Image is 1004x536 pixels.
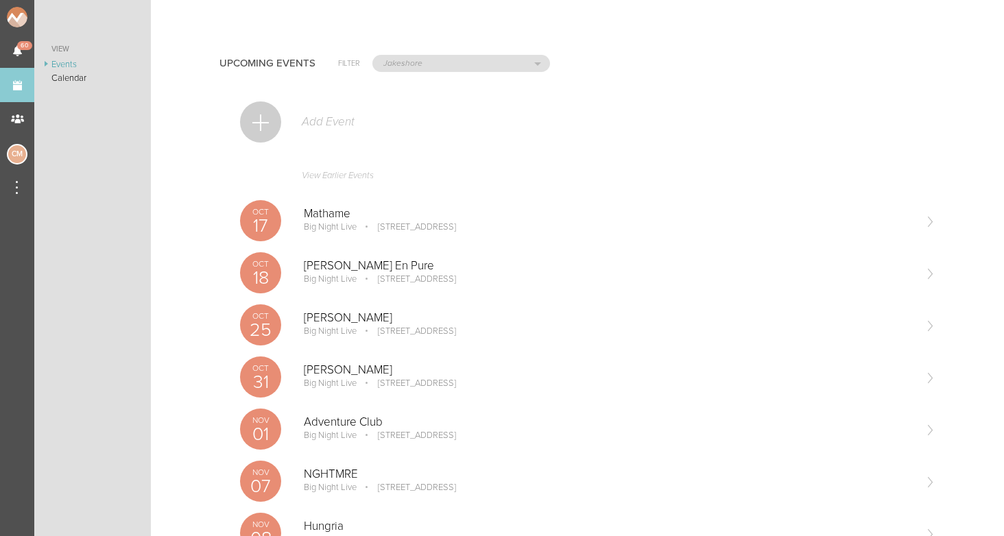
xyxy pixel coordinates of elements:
p: Oct [240,364,281,372]
p: Big Night Live [304,326,357,337]
p: 17 [240,217,281,235]
p: [STREET_ADDRESS] [359,326,456,337]
p: [STREET_ADDRESS] [359,273,456,284]
p: [STREET_ADDRESS] [359,482,456,493]
p: Add Event [300,115,355,129]
p: [STREET_ADDRESS] [359,378,456,389]
p: Big Night Live [304,482,357,493]
a: Calendar [34,71,151,85]
p: Adventure Club [304,415,913,429]
p: 31 [240,373,281,391]
p: Mathame [304,207,913,221]
img: NOMAD [7,7,84,27]
p: NGHTMRE [304,467,913,481]
a: Events [34,58,151,71]
p: 25 [240,321,281,339]
p: Nov [240,468,281,476]
p: Oct [240,312,281,320]
a: View [34,41,151,58]
p: Nov [240,416,281,424]
p: Nov [240,520,281,528]
p: Hungria [304,520,913,533]
p: [PERSON_NAME] [304,363,913,377]
div: Charlie McGinley [7,144,27,165]
p: [STREET_ADDRESS] [359,430,456,441]
a: View Earlier Events [240,163,935,195]
h6: Filter [338,58,360,69]
p: 07 [240,477,281,496]
p: [PERSON_NAME] En Pure [304,259,913,273]
p: Big Night Live [304,378,357,389]
p: Big Night Live [304,221,357,232]
span: 60 [17,41,32,50]
p: [PERSON_NAME] [304,311,913,325]
p: Oct [240,208,281,216]
h4: Upcoming Events [219,58,315,69]
p: 18 [240,269,281,287]
p: Oct [240,260,281,268]
p: [STREET_ADDRESS] [359,221,456,232]
p: Big Night Live [304,430,357,441]
p: Big Night Live [304,273,357,284]
p: 01 [240,425,281,443]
